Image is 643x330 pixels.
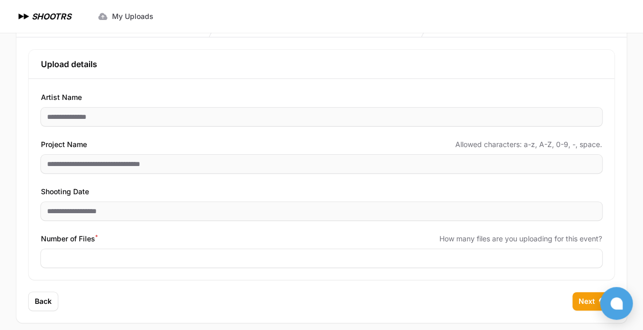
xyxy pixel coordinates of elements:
span: Allowed characters: a-z, A-Z, 0-9, -, space. [455,139,602,150]
button: Open chat window [600,287,633,320]
span: How many files are you uploading for this event? [439,234,602,244]
span: Number of Files [41,233,98,245]
span: Shooting Date [41,185,89,198]
span: My Uploads [112,11,153,22]
h1: SHOOTRS [32,10,71,23]
img: SHOOTRS [16,10,32,23]
h3: Upload details [41,58,602,70]
span: Back [35,296,52,306]
span: Artist Name [41,91,82,104]
button: Back [29,292,58,311]
span: Next [579,296,595,306]
button: Next [572,292,614,311]
a: SHOOTRS SHOOTRS [16,10,71,23]
a: My Uploads [92,7,160,26]
span: Project Name [41,138,87,151]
